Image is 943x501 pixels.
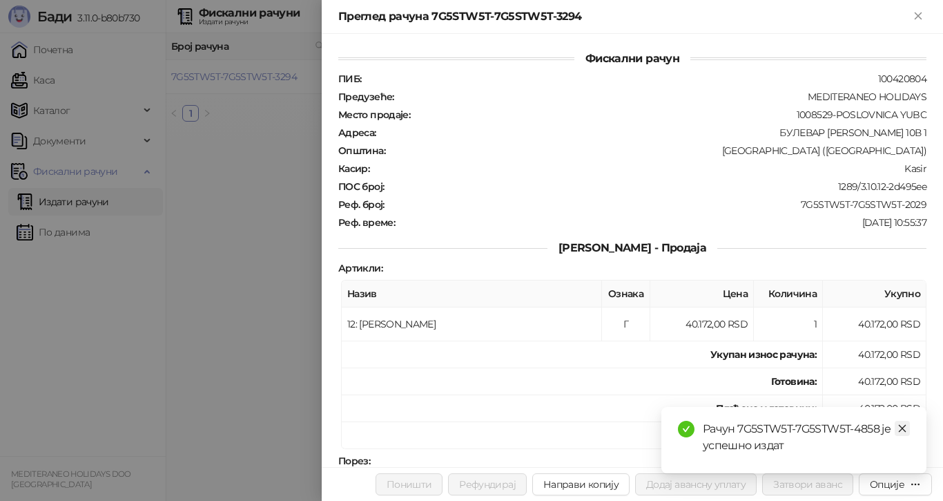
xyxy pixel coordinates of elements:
strong: Реф. време : [338,216,395,229]
strong: Касир : [338,162,369,175]
td: Г [602,308,650,341]
div: 7G5STW5T-7G5STW5T-2029 [386,198,928,211]
td: 1 [754,308,823,341]
div: 100420804 [362,73,928,85]
span: Фискални рачун [574,52,690,65]
div: MEDITERANEO HOLIDAYS [396,91,928,103]
strong: Готовина : [771,375,817,388]
a: Close [895,421,910,436]
strong: ПОС број : [338,180,384,193]
td: 40.172,00 RSD [650,308,754,341]
button: Додај авансну уплату [635,473,757,495]
td: 40.172,00 RSD [823,308,926,341]
div: 1289/3.10.12-2d495ee [385,180,928,193]
th: Количина [754,281,823,308]
div: [GEOGRAPHIC_DATA] ([GEOGRAPHIC_DATA]) [387,144,928,157]
strong: ПИБ : [338,73,361,85]
th: Ознака [602,281,650,308]
div: Преглед рачуна 7G5STW5T-7G5STW5T-3294 [338,8,910,25]
button: Направи копију [532,473,630,495]
button: Рефундирај [448,473,527,495]
strong: Укупан износ рачуна : [710,348,817,361]
td: 12: [PERSON_NAME] [342,308,602,341]
button: Поништи [376,473,443,495]
div: Kasir [371,162,928,175]
strong: Плаћено у готовини: [716,402,817,415]
button: Затвори аванс [762,473,853,495]
strong: Адреса : [338,126,376,139]
span: close [897,424,907,433]
th: Укупно [823,281,926,308]
div: Рачун 7G5STW5T-7G5STW5T-4858 је успешно издат [703,421,910,454]
strong: Артикли : [338,262,382,274]
td: 40.172,00 RSD [823,368,926,395]
div: Опције [870,478,904,491]
strong: Општина : [338,144,385,157]
strong: Предузеће : [338,91,394,103]
th: Цена [650,281,754,308]
span: Направи копију [543,478,619,491]
span: [PERSON_NAME] - Продаја [547,241,717,254]
strong: Порез : [338,455,370,467]
strong: Реф. број : [338,198,385,211]
td: 40.172,00 RSD [823,341,926,368]
button: Close [910,8,926,25]
span: check-circle [678,421,694,437]
div: [DATE] 10:55:37 [396,216,928,229]
div: БУЛЕВАР [PERSON_NAME] 10В 1 [378,126,928,139]
strong: Место продаје : [338,108,410,121]
button: Опције [859,473,932,495]
th: Назив [342,281,602,308]
td: 40.172,00 RSD [823,395,926,422]
div: 1008529-POSLOVNICA YUBC [411,108,928,121]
